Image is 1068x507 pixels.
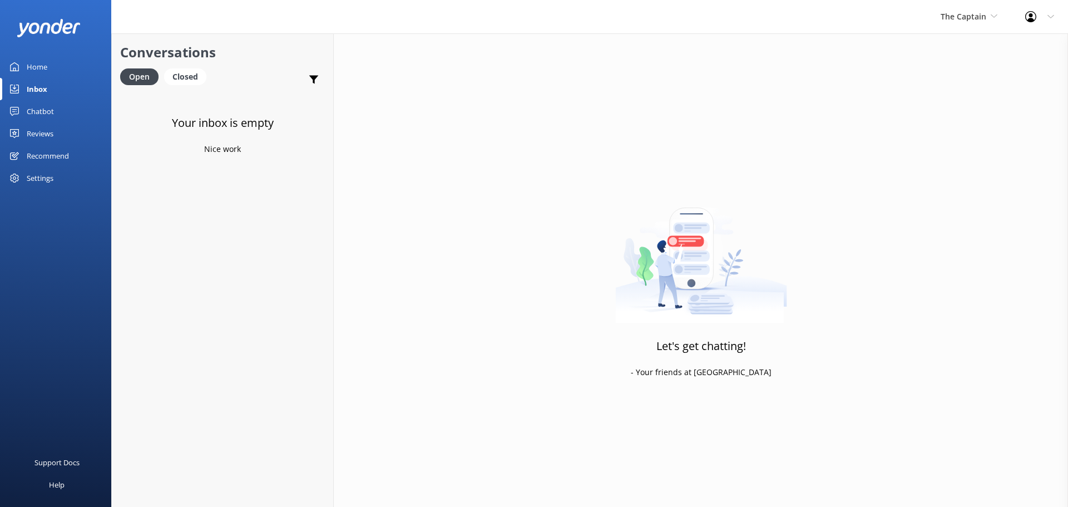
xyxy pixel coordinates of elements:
[941,11,986,22] span: The Captain
[27,167,53,189] div: Settings
[164,68,206,85] div: Closed
[27,78,47,100] div: Inbox
[615,184,787,323] img: artwork of a man stealing a conversation from at giant smartphone
[49,474,65,496] div: Help
[120,68,159,85] div: Open
[204,143,241,155] p: Nice work
[631,366,772,378] p: - Your friends at [GEOGRAPHIC_DATA]
[27,100,54,122] div: Chatbot
[172,114,274,132] h3: Your inbox is empty
[17,19,81,37] img: yonder-white-logo.png
[164,70,212,82] a: Closed
[27,122,53,145] div: Reviews
[27,145,69,167] div: Recommend
[120,70,164,82] a: Open
[656,337,746,355] h3: Let's get chatting!
[27,56,47,78] div: Home
[34,451,80,474] div: Support Docs
[120,42,325,63] h2: Conversations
